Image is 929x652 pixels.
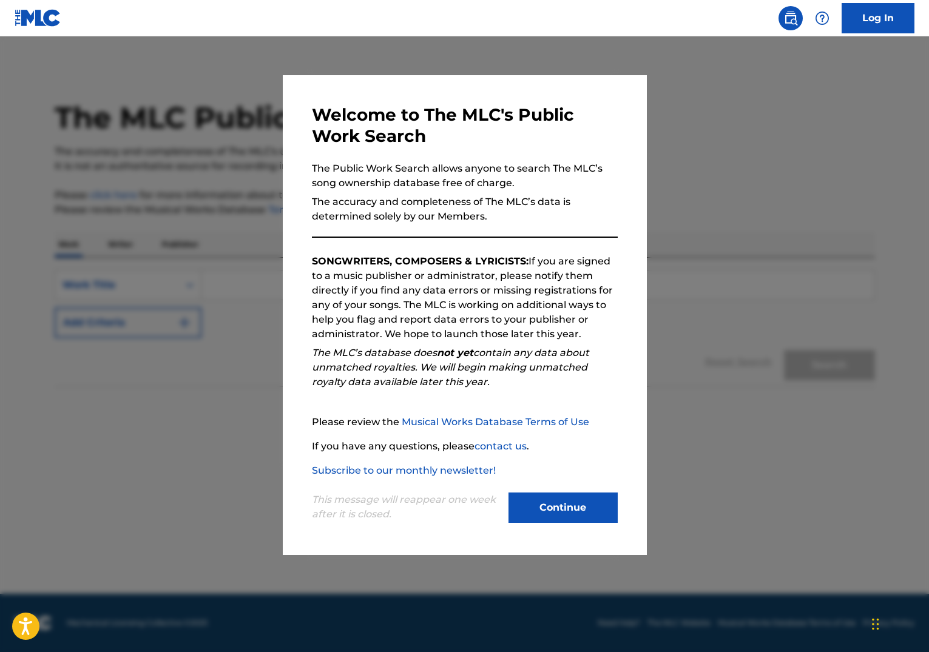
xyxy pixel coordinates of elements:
a: contact us [475,440,527,452]
h3: Welcome to The MLC's Public Work Search [312,104,618,147]
a: Subscribe to our monthly newsletter! [312,465,496,476]
p: This message will reappear one week after it is closed. [312,492,501,522]
a: Log In [842,3,914,33]
p: The accuracy and completeness of The MLC’s data is determined solely by our Members. [312,195,618,224]
p: Please review the [312,415,618,429]
img: help [815,11,829,25]
iframe: Chat Widget [868,594,929,652]
div: Help [810,6,834,30]
img: MLC Logo [15,9,61,27]
strong: not yet [437,347,473,358]
div: Drag [872,606,879,642]
p: The Public Work Search allows anyone to search The MLC’s song ownership database free of charge. [312,161,618,190]
p: If you are signed to a music publisher or administrator, please notify them directly if you find ... [312,254,618,341]
button: Continue [508,492,618,523]
em: The MLC’s database does contain any data about unmatched royalties. We will begin making unmatche... [312,347,589,388]
a: Public Search [779,6,803,30]
img: search [783,11,798,25]
a: Musical Works Database Terms of Use [402,416,589,428]
strong: SONGWRITERS, COMPOSERS & LYRICISTS: [312,255,529,267]
p: If you have any questions, please . [312,439,618,454]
